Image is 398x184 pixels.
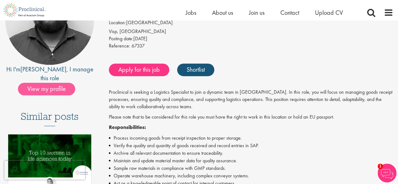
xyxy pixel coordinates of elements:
p: Please note that to be considered for this role you must have the right to work in this location ... [109,114,393,121]
h3: Similar posts [21,111,79,126]
iframe: reCAPTCHA [4,161,85,180]
a: Upload CV [315,8,343,17]
div: Visp, [GEOGRAPHIC_DATA] [109,28,393,35]
a: View my profile [18,84,81,92]
li: Verify the quality and quantity of goods received and record entries in SAP. [109,142,393,149]
a: Join us [249,8,265,17]
li: Sample raw materials in compliance with GMP standards. [109,164,393,172]
label: Location: [109,19,126,26]
li: Archive all relevant documentation to ensure traceability. [109,149,393,157]
span: 67337 [132,42,145,49]
span: Posting date: [109,35,133,42]
label: Reference: [109,42,130,50]
strong: Responsibilities: [109,124,146,131]
div: [DATE] [109,35,393,42]
li: [GEOGRAPHIC_DATA] [109,19,393,28]
li: Process incoming goods from receipt inspection to proper storage. [109,134,393,142]
a: About us [212,8,233,17]
span: View my profile [18,83,75,95]
p: Proclinical is seeking a Logistics Specialist to join a dynamic team in [GEOGRAPHIC_DATA]. In thi... [109,89,393,110]
a: [PERSON_NAME] [20,65,66,73]
img: Chatbot [378,164,396,182]
div: Hi I'm , I manage this role [5,65,95,83]
img: Top 10 women in life sciences today [8,134,91,177]
li: Operate warehouse machinery, including complex conveyor systems. [109,172,393,180]
a: Jobs [186,8,196,17]
a: Shortlist [177,64,214,76]
span: 1 [378,164,383,169]
a: Contact [280,8,299,17]
a: Apply for this job [109,64,169,76]
li: Maintain and update material master data for quality assurance. [109,157,393,164]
